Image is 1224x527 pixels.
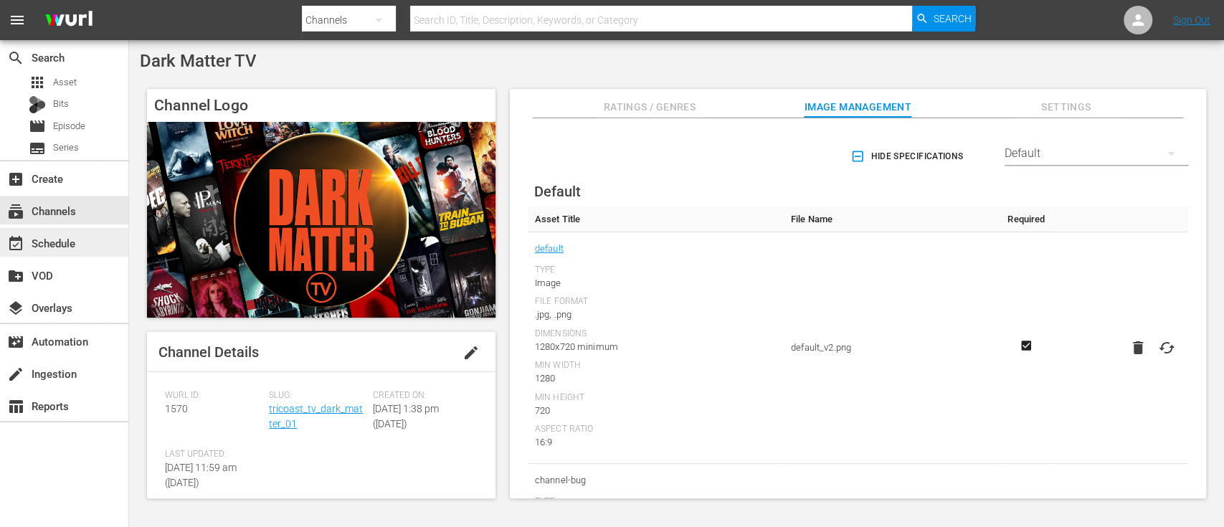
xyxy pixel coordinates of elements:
span: channel-bug [535,471,777,490]
span: [DATE] 11:59 am ([DATE]) [165,462,237,488]
th: Asset Title [528,206,784,232]
th: File Name [784,206,1000,232]
span: VOD [7,267,24,285]
div: Min Height [535,392,777,404]
div: File Format [535,296,777,308]
img: Dark Matter TV [147,122,495,318]
span: Bits [53,97,69,111]
span: Settings [1012,98,1120,116]
div: Type [535,496,777,508]
span: Ingestion [7,366,24,383]
span: Channels [7,203,24,220]
span: Created On: [373,390,470,402]
div: 1280x720 minimum [535,340,777,354]
span: Series [53,141,79,155]
div: Bits [29,96,46,113]
span: Reports [7,398,24,415]
div: 720 [535,404,777,418]
span: menu [9,11,26,29]
span: Asset [29,74,46,91]
a: tricoast_tv_dark_matter_01 [269,403,363,429]
span: Automation [7,333,24,351]
span: edit [462,344,480,361]
span: Overlays [7,300,24,317]
span: Search [933,6,971,32]
span: Default [534,183,581,200]
span: Image Management [804,98,911,116]
span: Episode [29,118,46,135]
div: Type [535,265,777,276]
div: 1280 [535,371,777,386]
th: Required [1000,206,1053,232]
span: Slug: [269,390,366,402]
button: Hide Specifications [848,136,969,176]
span: Hide Specifications [853,149,963,164]
span: Series [29,140,46,157]
span: 1570 [165,403,188,414]
svg: Required [1017,339,1035,352]
span: Asset [53,75,77,90]
button: Search [912,6,975,32]
span: [DATE] 1:38 pm ([DATE]) [373,403,439,429]
div: 16:9 [535,435,777,450]
span: Channel Details [158,343,259,361]
a: default [535,239,564,258]
td: default_v2.png [784,232,1000,464]
div: Dimensions [535,328,777,340]
h4: Channel Logo [147,89,495,122]
div: Default [1005,133,1188,174]
span: Schedule [7,235,24,252]
span: Episode [53,119,85,133]
img: ans4CAIJ8jUAAAAAAAAAAAAAAAAAAAAAAAAgQb4GAAAAAAAAAAAAAAAAAAAAAAAAJMjXAAAAAAAAAAAAAAAAAAAAAAAAgAT5G... [34,4,103,37]
span: Wurl ID: [165,390,262,402]
span: Ratings / Genres [596,98,703,116]
span: Create [7,171,24,188]
div: .jpg, .png [535,308,777,322]
div: Min Width [535,360,777,371]
span: Last Updated: [165,449,262,460]
span: Dark Matter TV [140,51,257,71]
div: Image [535,276,777,290]
div: Aspect Ratio [535,424,777,435]
span: Search [7,49,24,67]
a: Sign Out [1173,14,1210,26]
button: edit [454,336,488,370]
